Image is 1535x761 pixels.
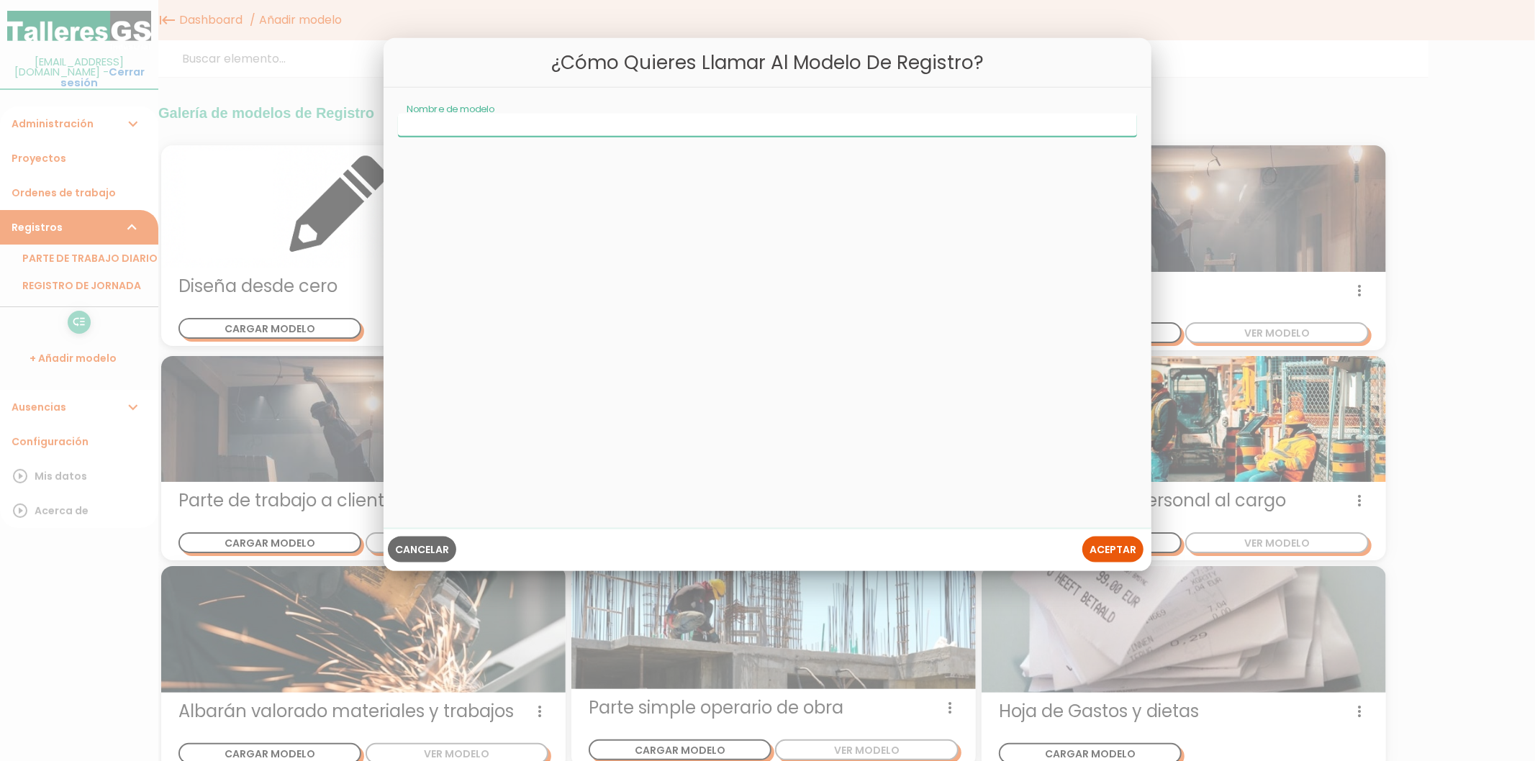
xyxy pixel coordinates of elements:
label: Nombre de modelo [407,103,494,116]
span: Aceptar [1090,542,1136,557]
button: next [1082,537,1144,562]
h5: ¿Cómo quieres llamar al modelo de Registro? [394,49,1141,76]
span: Cancelar [395,542,449,557]
button: Close [388,537,456,562]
